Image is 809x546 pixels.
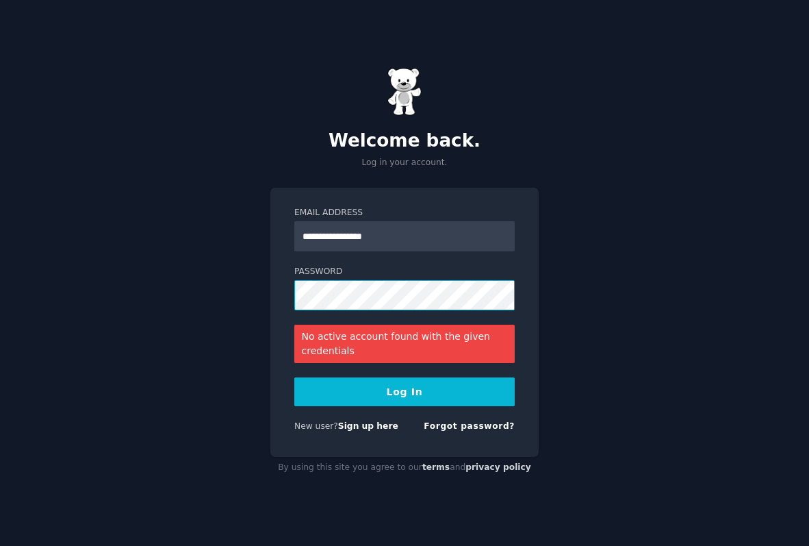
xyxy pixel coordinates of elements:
[294,325,515,363] div: No active account found with the given credentials
[294,266,515,278] label: Password
[424,421,515,431] a: Forgot password?
[422,462,450,472] a: terms
[465,462,531,472] a: privacy policy
[294,207,515,219] label: Email Address
[387,68,422,116] img: Gummy Bear
[270,457,539,479] div: By using this site you agree to our and
[294,377,515,406] button: Log In
[270,157,539,169] p: Log in your account.
[338,421,398,431] a: Sign up here
[294,421,338,431] span: New user?
[270,130,539,152] h2: Welcome back.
